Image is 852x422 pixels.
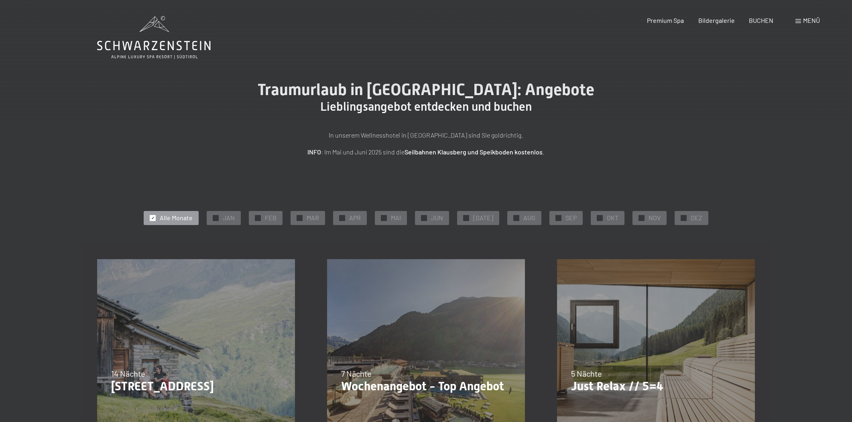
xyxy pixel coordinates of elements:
span: ✓ [214,215,218,221]
span: ✓ [515,215,518,221]
strong: Seilbahnen Klausberg und Speikboden kostenlos [405,148,543,156]
span: DEZ [691,213,702,222]
span: MAI [391,213,401,222]
span: 14 Nächte [111,369,145,378]
span: ✓ [151,215,155,221]
span: Traumurlaub in [GEOGRAPHIC_DATA]: Angebote [258,80,594,99]
span: SEP [565,213,577,222]
span: ✓ [682,215,685,221]
span: 5 Nächte [571,369,602,378]
span: ✓ [341,215,344,221]
p: [STREET_ADDRESS] [111,379,281,394]
span: ✓ [557,215,560,221]
p: Just Relax // 5=4 [571,379,741,394]
span: ✓ [382,215,386,221]
span: OKT [607,213,618,222]
span: MAR [307,213,319,222]
span: Lieblingsangebot entdecken und buchen [320,99,532,114]
a: Premium Spa [647,16,684,24]
span: FEB [265,213,277,222]
span: ✓ [598,215,602,221]
span: 7 Nächte [341,369,372,378]
span: AUG [523,213,535,222]
a: BUCHEN [749,16,773,24]
p: : Im Mai und Juni 2025 sind die . [226,147,627,157]
span: JAN [223,213,235,222]
span: JUN [431,213,443,222]
span: APR [349,213,361,222]
span: ✓ [256,215,260,221]
span: ✓ [423,215,426,221]
span: [DATE] [473,213,493,222]
span: ✓ [640,215,643,221]
strong: INFO [307,148,321,156]
p: In unserem Wellnesshotel in [GEOGRAPHIC_DATA] sind Sie goldrichtig. [226,130,627,140]
span: NOV [649,213,661,222]
a: Bildergalerie [698,16,735,24]
p: Wochenangebot - Top Angebot [341,379,511,394]
span: ✓ [298,215,301,221]
span: Alle Monate [160,213,193,222]
span: ✓ [465,215,468,221]
span: Menü [803,16,820,24]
